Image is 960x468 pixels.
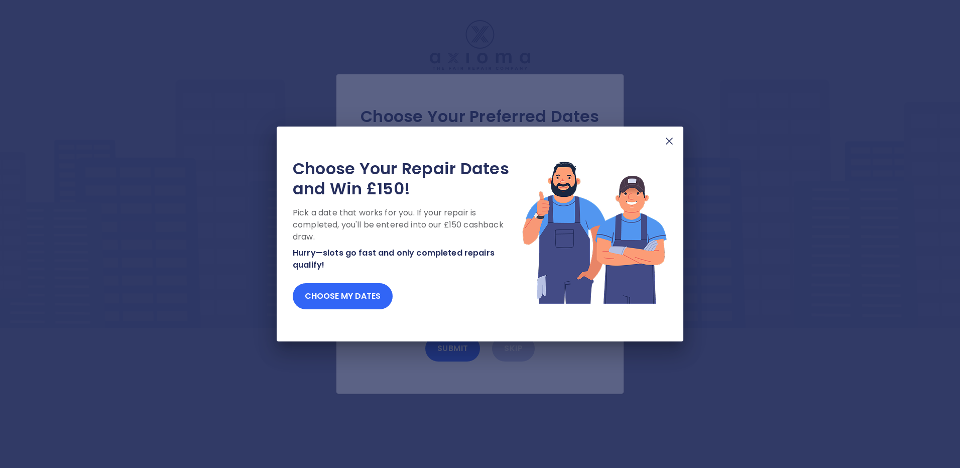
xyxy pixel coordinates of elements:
[293,207,522,243] p: Pick a date that works for you. If your repair is completed, you'll be entered into our £150 cash...
[293,159,522,199] h2: Choose Your Repair Dates and Win £150!
[293,283,393,309] button: Choose my dates
[293,247,522,271] p: Hurry—slots go fast and only completed repairs qualify!
[522,159,667,305] img: Lottery
[663,135,675,147] img: X Mark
